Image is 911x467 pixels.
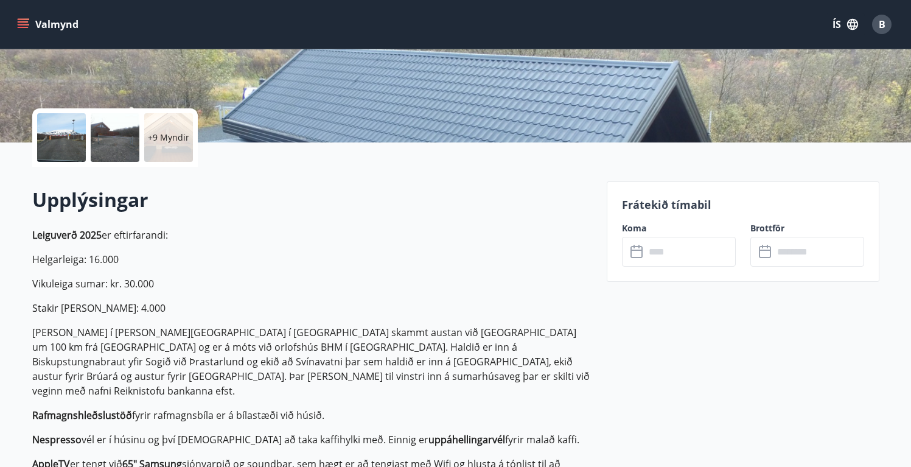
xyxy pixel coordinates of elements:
[148,132,189,144] p: +9 Myndir
[32,301,592,315] p: Stakir [PERSON_NAME]: 4.000
[32,432,592,447] p: vél er í húsinu og því [DEMOGRAPHIC_DATA] að taka kaffihylki með. Einnig er fyrir malað kaffi.
[622,197,864,212] p: Frátekið tímabil
[32,276,592,291] p: Vikuleiga sumar: kr. 30.000
[32,186,592,213] h2: Upplýsingar
[32,408,592,423] p: fyrir rafmagnsbíla er á bílastæði við húsið.
[32,325,592,398] p: [PERSON_NAME] í [PERSON_NAME][GEOGRAPHIC_DATA] í [GEOGRAPHIC_DATA] skammt austan við [GEOGRAPHIC_...
[32,433,82,446] strong: Nespresso
[15,13,83,35] button: menu
[32,252,592,267] p: Helgarleiga: 16.000
[32,228,592,242] p: er eftirfarandi:
[826,13,865,35] button: ÍS
[879,18,885,31] span: B
[428,433,505,446] strong: uppáhellingarvél
[32,409,132,422] strong: Rafmagnshleðslustöð
[867,10,896,39] button: B
[622,222,736,234] label: Koma
[32,228,102,242] strong: Leiguverð 2025
[750,222,864,234] label: Brottför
